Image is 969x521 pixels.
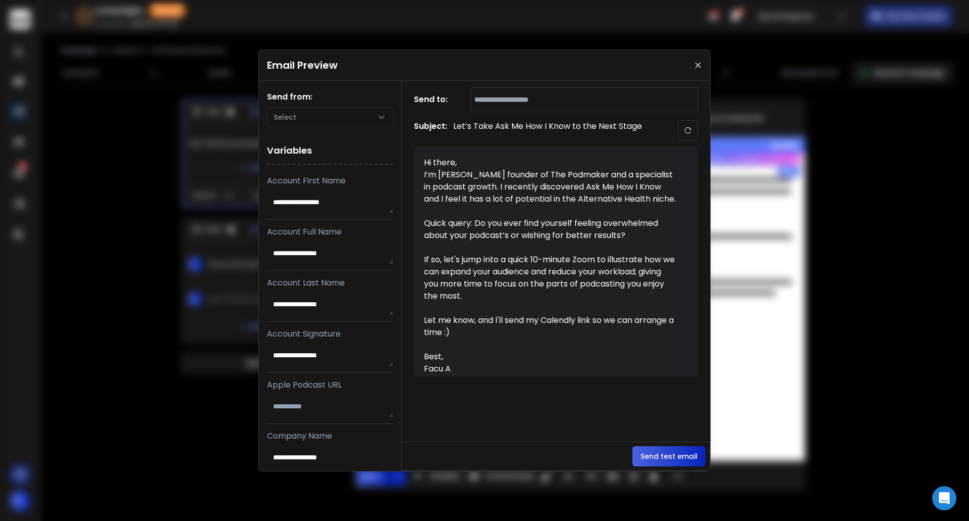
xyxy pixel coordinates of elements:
[932,486,956,510] div: Open Intercom Messenger
[424,157,676,367] div: Hi there, I’m [PERSON_NAME] founder of The Podmaker and a specialist in podcast growth. I recentl...
[267,175,393,187] p: Account First Name
[267,430,393,442] p: Company Name
[267,226,393,238] p: Account Full Name
[267,379,393,391] p: Apple Podcast URL
[267,277,393,289] p: Account Last Name
[267,58,338,72] h1: Email Preview
[267,137,393,165] h1: Variables
[414,120,447,140] h1: Subject:
[267,91,393,103] h1: Send from:
[414,93,454,106] h1: Send to:
[632,446,706,466] button: Send test email
[267,328,393,340] p: Account Signature
[453,120,642,140] p: Let’s Take Ask Me How I Know to the Next Stage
